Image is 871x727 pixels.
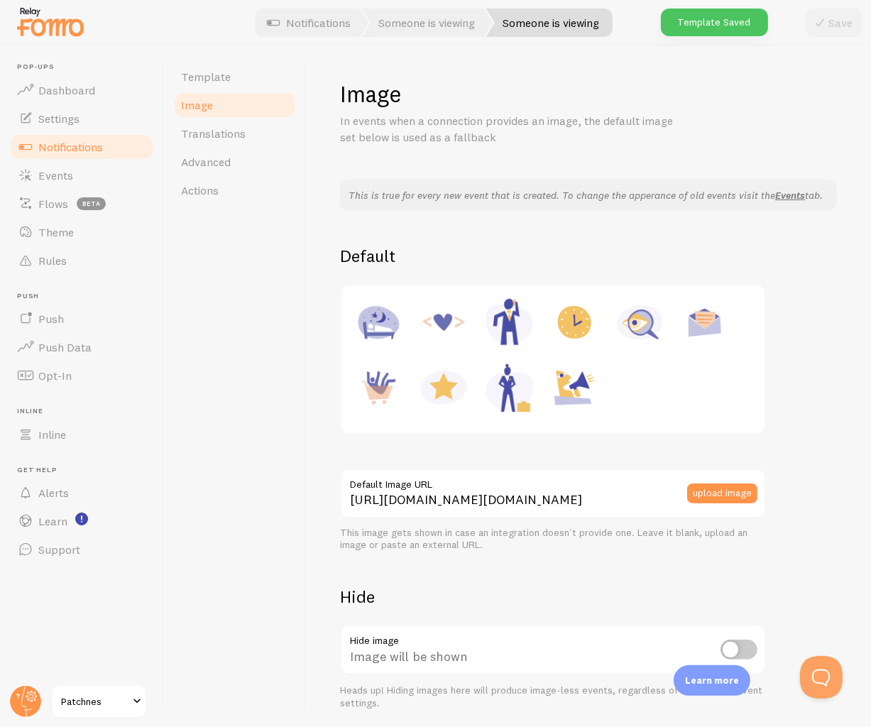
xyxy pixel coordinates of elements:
[9,161,155,190] a: Events
[351,295,405,349] img: Accommodation
[340,586,766,608] h2: Hide
[9,76,155,104] a: Dashboard
[17,292,155,301] span: Push
[340,113,681,146] p: In events when a connection provides an image, the default image set below is used as a fallback
[38,312,64,326] span: Push
[15,4,86,40] img: fomo-relay-logo-orange.svg
[9,507,155,535] a: Learn
[9,218,155,246] a: Theme
[172,148,297,176] a: Advanced
[417,295,471,349] img: Code
[172,91,297,119] a: Image
[340,527,766,552] div: This image gets shown in case an integration doesn't provide one. Leave it blank, upload an image...
[9,420,155,449] a: Inline
[687,483,757,503] button: upload image
[77,197,106,210] span: beta
[9,479,155,507] a: Alerts
[482,295,536,349] img: Male Executive
[340,625,766,677] div: Image will be shown
[51,684,147,718] a: Patchnes
[613,295,667,349] img: Inquiry
[38,111,80,126] span: Settings
[800,656,843,699] iframe: Help Scout Beacon - Open
[340,245,837,267] h2: Default
[661,9,768,36] div: Template Saved
[181,70,231,84] span: Template
[61,693,128,710] span: Patchnes
[38,340,92,354] span: Push Data
[775,189,805,202] a: Events
[340,684,766,709] div: Heads up! Hiding images here will produce image-less events, regardless of template or event sett...
[181,183,219,197] span: Actions
[417,361,471,415] img: Rating
[38,253,67,268] span: Rules
[38,368,72,383] span: Opt-In
[181,155,231,169] span: Advanced
[38,83,95,97] span: Dashboard
[9,535,155,564] a: Support
[38,486,69,500] span: Alerts
[674,665,750,696] div: Learn more
[9,361,155,390] a: Opt-In
[38,197,68,211] span: Flows
[9,333,155,361] a: Push Data
[9,190,155,218] a: Flows beta
[547,361,601,415] img: Shoutout
[9,133,155,161] a: Notifications
[17,62,155,72] span: Pop-ups
[340,80,837,109] h1: Image
[172,62,297,91] a: Template
[547,295,601,349] img: Appointment
[181,126,246,141] span: Translations
[340,469,766,493] label: Default Image URL
[482,361,536,415] img: Female Executive
[685,674,739,687] p: Learn more
[38,225,74,239] span: Theme
[9,305,155,333] a: Push
[172,119,297,148] a: Translations
[38,542,80,557] span: Support
[17,407,155,416] span: Inline
[678,295,732,349] img: Newsletter
[172,176,297,204] a: Actions
[17,466,155,475] span: Get Help
[349,188,828,202] p: This is true for every new event that is created. To change the apperance of old events visit the...
[38,427,66,442] span: Inline
[38,140,103,154] span: Notifications
[9,104,155,133] a: Settings
[75,513,88,525] svg: <p>Watch New Feature Tutorials!</p>
[181,98,213,112] span: Image
[38,514,67,528] span: Learn
[38,168,73,182] span: Events
[9,246,155,275] a: Rules
[351,361,405,415] img: Purchase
